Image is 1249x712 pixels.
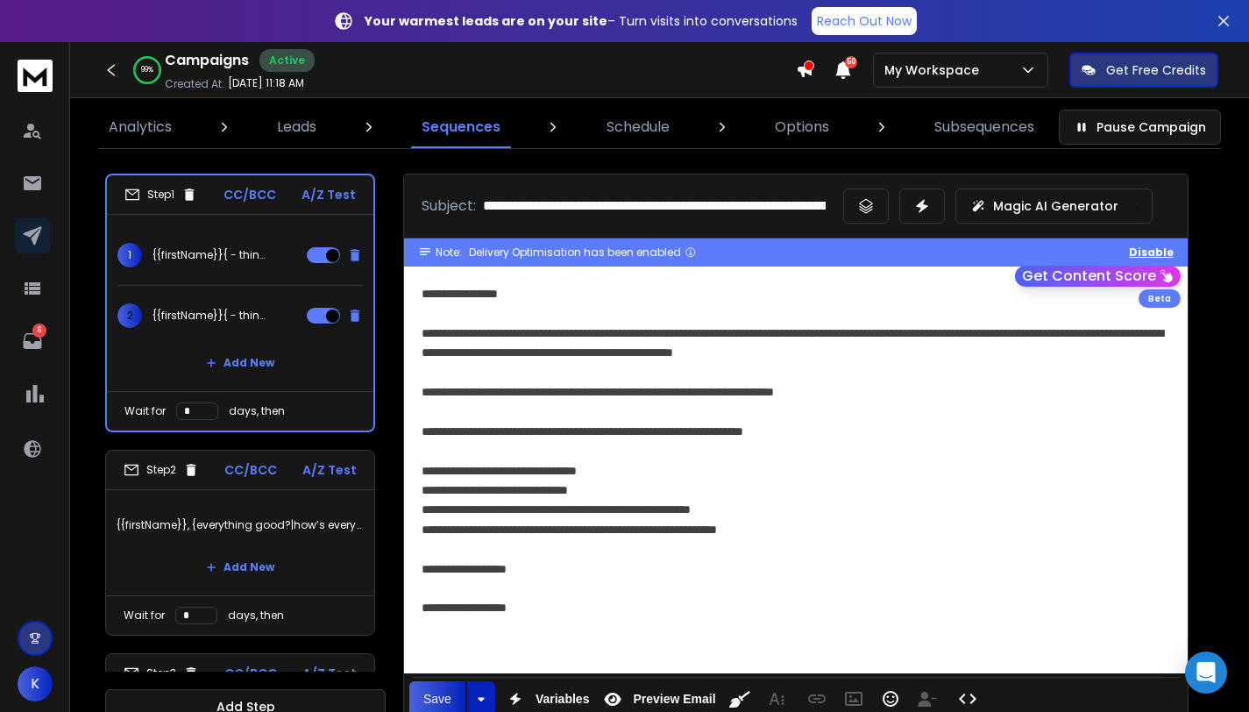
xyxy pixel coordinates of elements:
[105,174,375,432] li: Step1CC/BCCA/Z Test1{{firstName}}{ - thinking about a change?| - what's next for your career?| - ...
[302,186,356,203] p: A/Z Test
[224,665,277,682] p: CC/BCC
[18,60,53,92] img: logo
[229,404,285,418] p: days, then
[266,106,327,148] a: Leads
[365,12,798,30] p: – Turn visits into conversations
[1139,289,1181,308] div: Beta
[153,248,265,262] p: {{firstName}}{ - thinking about a change?| - what's next for your career?| - where are you headed...
[18,666,53,701] button: K
[1069,53,1218,88] button: Get Free Credits
[845,56,857,68] span: 50
[105,450,375,636] li: Step2CC/BCCA/Z Test{{firstName}}, {everything good?|how’s everything?|everything okay?|doing alri...
[817,12,912,30] p: Reach Out Now
[1059,110,1221,145] button: Pause Campaign
[259,49,315,72] div: Active
[98,106,182,148] a: Analytics
[422,196,476,217] p: Subject:
[192,345,288,381] button: Add New
[1185,651,1227,694] div: Open Intercom Messenger
[153,309,265,323] p: {{firstName}}{ - thinking about a change?| - what's next for your career?| - where are you headed...
[117,303,142,328] span: 2
[436,246,462,260] span: Note:
[124,609,165,623] p: Wait for
[124,187,197,203] div: Step 1
[955,189,1153,224] button: Magic AI Generator
[411,106,511,148] a: Sequences
[15,324,50,359] a: 6
[277,117,316,138] p: Leads
[365,12,607,30] strong: Your warmest leads are on your site
[302,665,357,682] p: A/Z Test
[302,461,357,479] p: A/Z Test
[224,461,277,479] p: CC/BCC
[228,609,284,623] p: days, then
[532,692,593,707] span: Variables
[764,106,840,148] a: Options
[469,246,697,260] div: Delivery Optimisation has been enabled
[224,186,276,203] p: CC/BCC
[924,106,1045,148] a: Subsequences
[141,65,153,75] p: 99 %
[422,117,500,138] p: Sequences
[165,77,224,91] p: Created At:
[629,692,719,707] span: Preview Email
[607,117,670,138] p: Schedule
[1129,246,1174,260] button: Disable
[124,666,199,681] div: Step 3
[117,243,142,267] span: 1
[192,550,288,585] button: Add New
[117,501,364,550] p: {{firstName}}, {everything good?|how’s everything?|everything okay?|doing alright?|just checking ...
[1106,61,1206,79] p: Get Free Credits
[934,117,1034,138] p: Subsequences
[1015,266,1181,287] button: Get Content Score
[32,324,46,338] p: 6
[109,117,172,138] p: Analytics
[775,117,829,138] p: Options
[884,61,986,79] p: My Workspace
[124,462,199,478] div: Step 2
[812,7,917,35] a: Reach Out Now
[993,197,1118,215] p: Magic AI Generator
[228,76,304,90] p: [DATE] 11:18 AM
[124,404,166,418] p: Wait for
[596,106,680,148] a: Schedule
[165,50,249,71] h1: Campaigns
